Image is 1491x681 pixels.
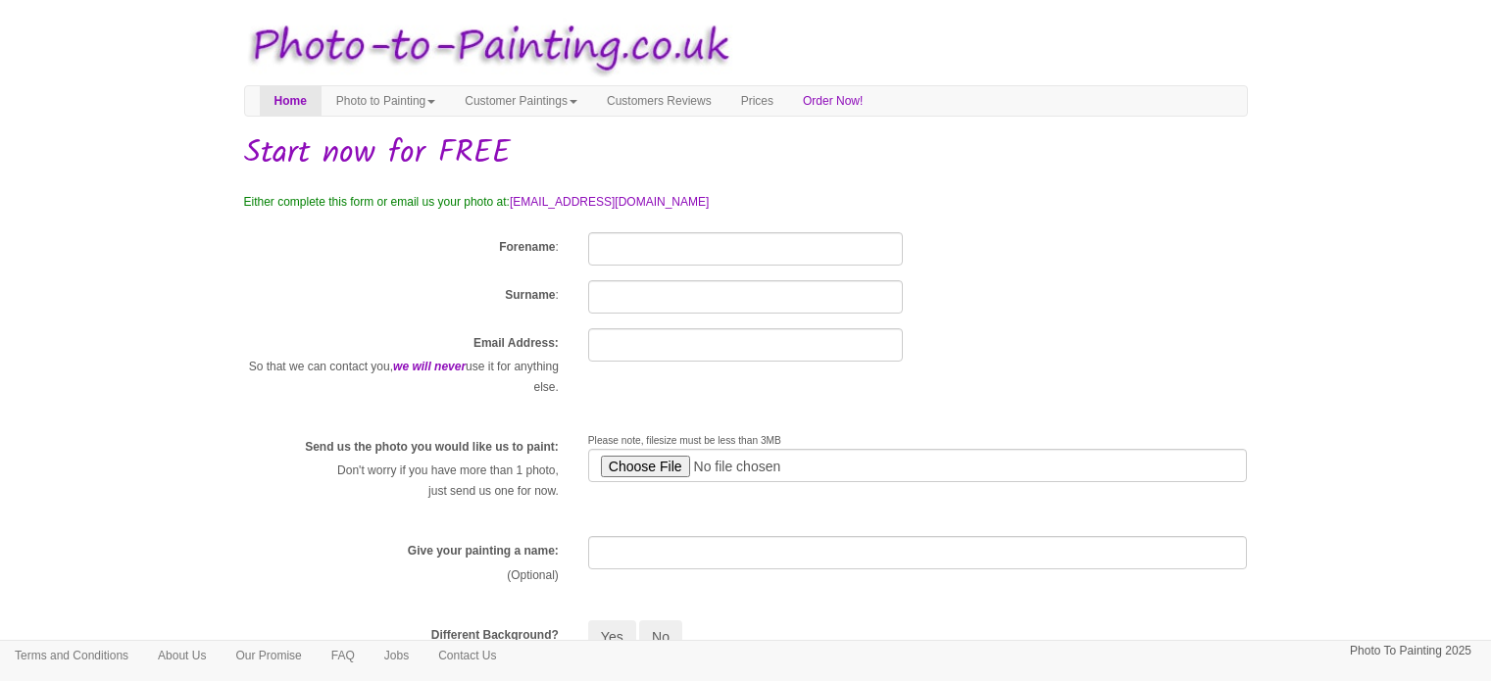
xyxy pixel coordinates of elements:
a: Photo to Painting [322,86,450,116]
a: Home [260,86,322,116]
div: : [229,280,573,309]
a: Order Now! [788,86,877,116]
a: FAQ [317,641,370,670]
span: Either complete this form or email us your photo at: [244,195,510,209]
label: Different Background? [431,627,559,644]
h1: Start now for FREE [244,136,1248,170]
em: we will never [393,360,466,373]
a: Our Promise [221,641,316,670]
button: No [639,620,682,654]
label: Surname [505,287,555,304]
a: Customer Paintings [450,86,592,116]
label: Forename [499,239,555,256]
label: Email Address: [473,335,559,352]
a: Jobs [370,641,423,670]
a: About Us [143,641,221,670]
img: Photo to Painting [234,10,736,85]
p: Photo To Painting 2025 [1350,641,1471,661]
div: : [229,232,573,261]
a: [EMAIL_ADDRESS][DOMAIN_NAME] [510,195,709,209]
label: Send us the photo you would like us to paint: [305,439,559,456]
button: Yes [588,620,636,654]
label: Give your painting a name: [408,543,559,559]
p: (Optional) [244,565,559,586]
p: Don't worry if you have more than 1 photo, just send us one for now. [244,461,559,502]
span: Please note, filesize must be less than 3MB [588,435,781,446]
p: So that we can contact you, use it for anything else. [244,357,559,398]
a: Prices [726,86,788,116]
a: Customers Reviews [592,86,726,116]
a: Contact Us [423,641,511,670]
